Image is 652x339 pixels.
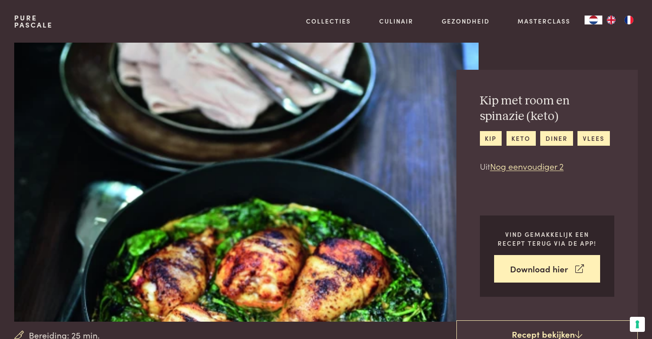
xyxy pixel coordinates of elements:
a: FR [620,16,638,24]
ul: Language list [602,16,638,24]
div: Language [585,16,602,24]
a: Nog eenvoudiger 2 [490,160,564,172]
p: Vind gemakkelijk een recept terug via de app! [494,230,601,248]
a: Collecties [306,16,351,26]
a: Masterclass [518,16,570,26]
a: Download hier [494,255,601,283]
aside: Language selected: Nederlands [585,16,638,24]
a: kip [480,131,502,146]
a: Gezondheid [442,16,490,26]
a: NL [585,16,602,24]
a: Culinair [379,16,413,26]
a: vlees [577,131,609,146]
img: Kip met room en spinazie (keto) [14,43,479,322]
a: EN [602,16,620,24]
button: Uw voorkeuren voor toestemming voor trackingtechnologieën [630,317,645,332]
a: diner [540,131,573,146]
a: PurePascale [14,14,53,28]
p: Uit [480,160,614,173]
h2: Kip met room en spinazie (keto) [480,93,614,124]
a: keto [507,131,536,146]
